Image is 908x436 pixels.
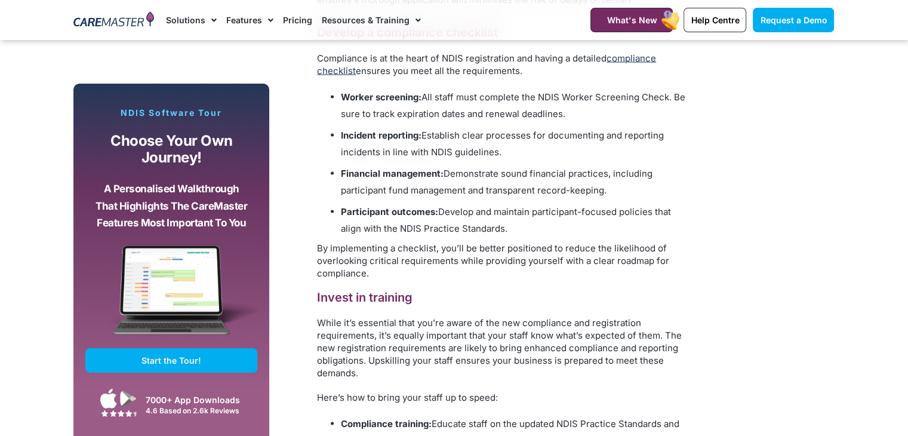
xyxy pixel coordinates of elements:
[341,91,421,103] b: Worker screening:
[590,8,673,32] a: What's New
[85,348,257,373] a: Start the Tour!
[341,130,421,141] b: Incident reporting:
[94,180,248,232] p: A personalised walkthrough that highlights the CareMaster features most important to you
[141,355,201,366] span: Start the Tour!
[753,8,834,32] a: Request a Demo
[684,8,746,32] a: Help Centre
[607,15,657,25] span: What's New
[341,168,652,196] span: Demonstrate sound financial practices, including participant fund management and transparent reco...
[341,91,685,119] span: All staff must complete the NDIS Worker Screening Check. Be sure to track expiration dates and re...
[120,389,137,407] img: Google Play App Icon
[73,11,154,29] img: CareMaster Logo
[317,53,607,64] span: Compliance is at the heart of NDIS registration and having a detailed
[356,65,522,76] span: ensures you meet all the requirements.
[341,418,432,429] b: Compliance training:
[146,406,251,415] div: 4.6 Based on 2.6k Reviews
[341,168,444,179] b: Financial management:
[317,242,669,279] span: By implementing a checklist, you’ll be better positioned to reduce the likelihood of overlooking ...
[317,392,498,403] span: Here’s how to bring your staff up to speed:
[85,245,257,348] img: CareMaster Software Mockup on Screen
[341,206,671,234] span: Develop and maintain participant-focused policies that align with the NDIS Practice Standards.
[341,206,438,217] b: Participant outcomes:
[100,388,117,409] img: Apple App Store Icon
[760,15,827,25] span: Request a Demo
[101,410,137,417] img: Google Play Store App Review Stars
[317,317,682,379] span: While it’s essential that you’re aware of the new compliance and registration requirements, it’s ...
[85,108,257,118] p: NDIS Software Tour
[317,290,413,305] span: Invest in training
[691,15,739,25] span: Help Centre
[341,130,664,158] span: Establish clear processes for documenting and reporting incidents in line with NDIS guidelines.
[146,394,251,406] div: 7000+ App Downloads
[317,53,656,76] a: compliance checklist
[94,133,248,167] p: Choose your own journey!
